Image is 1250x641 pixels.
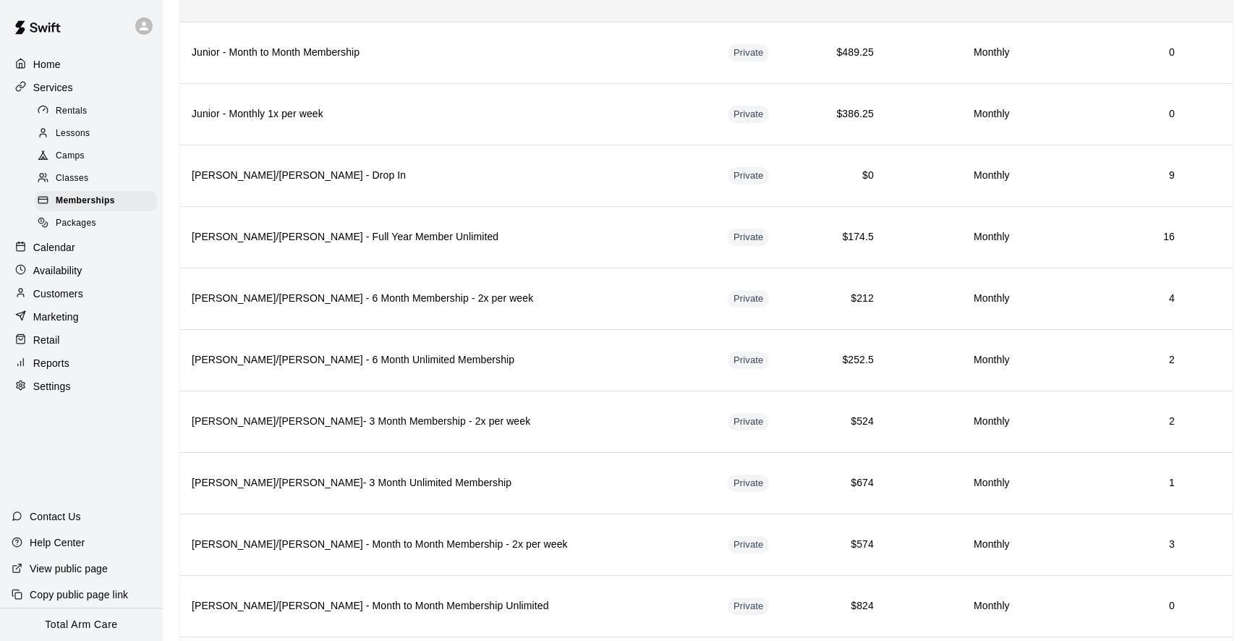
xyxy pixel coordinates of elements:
[728,536,770,553] div: This membership is hidden from the memberships page
[728,231,770,245] span: Private
[728,354,770,368] span: Private
[897,291,1010,307] h6: Monthly
[12,329,151,351] a: Retail
[35,100,163,122] a: Rentals
[192,352,705,368] h6: [PERSON_NAME]/[PERSON_NAME] - 6 Month Unlimited Membership
[897,475,1010,491] h6: Monthly
[45,617,117,632] p: Total Arm Care
[1033,291,1175,307] h6: 4
[728,538,770,552] span: Private
[33,80,73,95] p: Services
[1033,598,1175,614] h6: 0
[728,413,770,430] div: This membership is hidden from the memberships page
[35,169,157,189] div: Classes
[816,168,874,184] h6: $0
[192,414,705,430] h6: [PERSON_NAME]/[PERSON_NAME]- 3 Month Membership - 2x per week
[816,352,874,368] h6: $252.5
[56,216,96,231] span: Packages
[33,263,82,278] p: Availability
[12,77,151,98] a: Services
[897,45,1010,61] h6: Monthly
[12,237,151,258] a: Calendar
[816,106,874,122] h6: $386.25
[728,600,770,614] span: Private
[33,356,69,370] p: Reports
[12,306,151,328] a: Marketing
[897,229,1010,245] h6: Monthly
[728,352,770,369] div: This membership is hidden from the memberships page
[192,291,705,307] h6: [PERSON_NAME]/[PERSON_NAME] - 6 Month Membership - 2x per week
[192,106,705,122] h6: Junior - Monthly 1x per week
[35,101,157,122] div: Rentals
[30,535,85,550] p: Help Center
[897,537,1010,553] h6: Monthly
[192,475,705,491] h6: [PERSON_NAME]/[PERSON_NAME]- 3 Month Unlimited Membership
[897,106,1010,122] h6: Monthly
[56,149,85,164] span: Camps
[1033,475,1175,491] h6: 1
[728,475,770,492] div: This membership is hidden from the memberships page
[35,168,163,190] a: Classes
[56,104,88,119] span: Rentals
[1033,168,1175,184] h6: 9
[33,379,71,394] p: Settings
[35,124,157,144] div: Lessons
[816,537,874,553] h6: $574
[12,283,151,305] a: Customers
[30,561,108,576] p: View public page
[12,352,151,374] a: Reports
[728,44,770,61] div: This membership is hidden from the memberships page
[1033,352,1175,368] h6: 2
[35,191,157,211] div: Memberships
[192,537,705,553] h6: [PERSON_NAME]/[PERSON_NAME] - Month to Month Membership - 2x per week
[192,598,705,614] h6: [PERSON_NAME]/[PERSON_NAME] - Month to Month Membership Unlimited
[728,167,770,184] div: This membership is hidden from the memberships page
[728,292,770,306] span: Private
[1033,106,1175,122] h6: 0
[35,122,163,145] a: Lessons
[192,168,705,184] h6: [PERSON_NAME]/[PERSON_NAME] - Drop In
[12,375,151,397] a: Settings
[33,57,61,72] p: Home
[33,333,60,347] p: Retail
[816,229,874,245] h6: $174.5
[728,169,770,183] span: Private
[35,145,163,168] a: Camps
[816,475,874,491] h6: $674
[33,240,75,255] p: Calendar
[897,598,1010,614] h6: Monthly
[728,598,770,615] div: This membership is hidden from the memberships page
[35,146,157,166] div: Camps
[897,414,1010,430] h6: Monthly
[12,260,151,281] a: Availability
[816,291,874,307] h6: $212
[56,194,115,208] span: Memberships
[728,415,770,429] span: Private
[728,106,770,123] div: This membership is hidden from the memberships page
[1033,537,1175,553] h6: 3
[1033,45,1175,61] h6: 0
[897,168,1010,184] h6: Monthly
[728,46,770,60] span: Private
[728,229,770,246] div: This membership is hidden from the memberships page
[30,587,128,602] p: Copy public page link
[192,229,705,245] h6: [PERSON_NAME]/[PERSON_NAME] - Full Year Member Unlimited
[56,127,90,141] span: Lessons
[35,213,163,235] a: Packages
[728,108,770,122] span: Private
[728,290,770,307] div: This membership is hidden from the memberships page
[1033,229,1175,245] h6: 16
[30,509,81,524] p: Contact Us
[728,477,770,491] span: Private
[816,598,874,614] h6: $824
[12,54,151,75] a: Home
[816,45,874,61] h6: $489.25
